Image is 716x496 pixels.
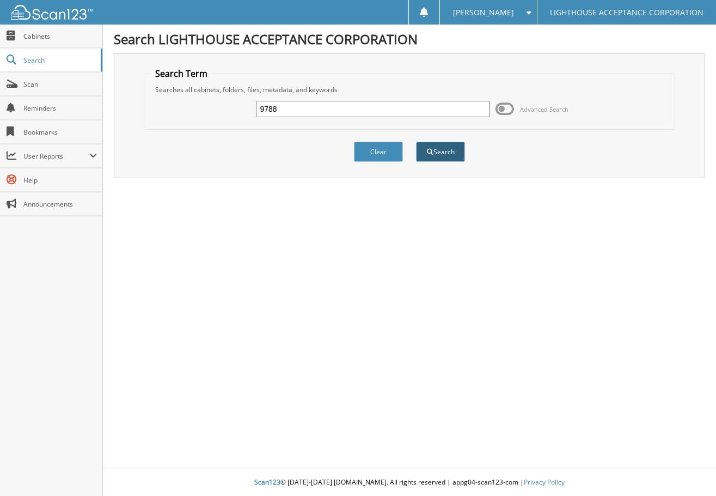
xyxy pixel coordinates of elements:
span: Cabinets [23,32,97,41]
span: Advanced Search [520,105,568,113]
span: Scan123 [254,477,280,487]
button: Search [416,142,465,162]
img: scan123-logo-white.svg [11,5,93,20]
a: Privacy Policy [524,477,565,487]
span: Help [23,176,97,185]
span: Search [23,56,95,65]
div: © [DATE]-[DATE] [DOMAIN_NAME]. All rights reserved | appg04-scan123-com | [103,469,716,496]
span: Announcements [23,199,97,209]
h1: Search LIGHTHOUSE ACCEPTANCE CORPORATION [114,30,705,48]
span: Reminders [23,104,97,113]
span: User Reports [23,152,89,161]
legend: Search Term [150,68,213,80]
button: Clear [354,142,403,162]
span: LIGHTHOUSE ACCEPTANCE CORPORATION [550,9,703,16]
span: Bookmarks [23,128,97,137]
div: Searches all cabinets, folders, files, metadata, and keywords [150,85,669,94]
iframe: Chat Widget [662,444,716,496]
span: [PERSON_NAME] [453,9,514,16]
span: Scan [23,80,97,89]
